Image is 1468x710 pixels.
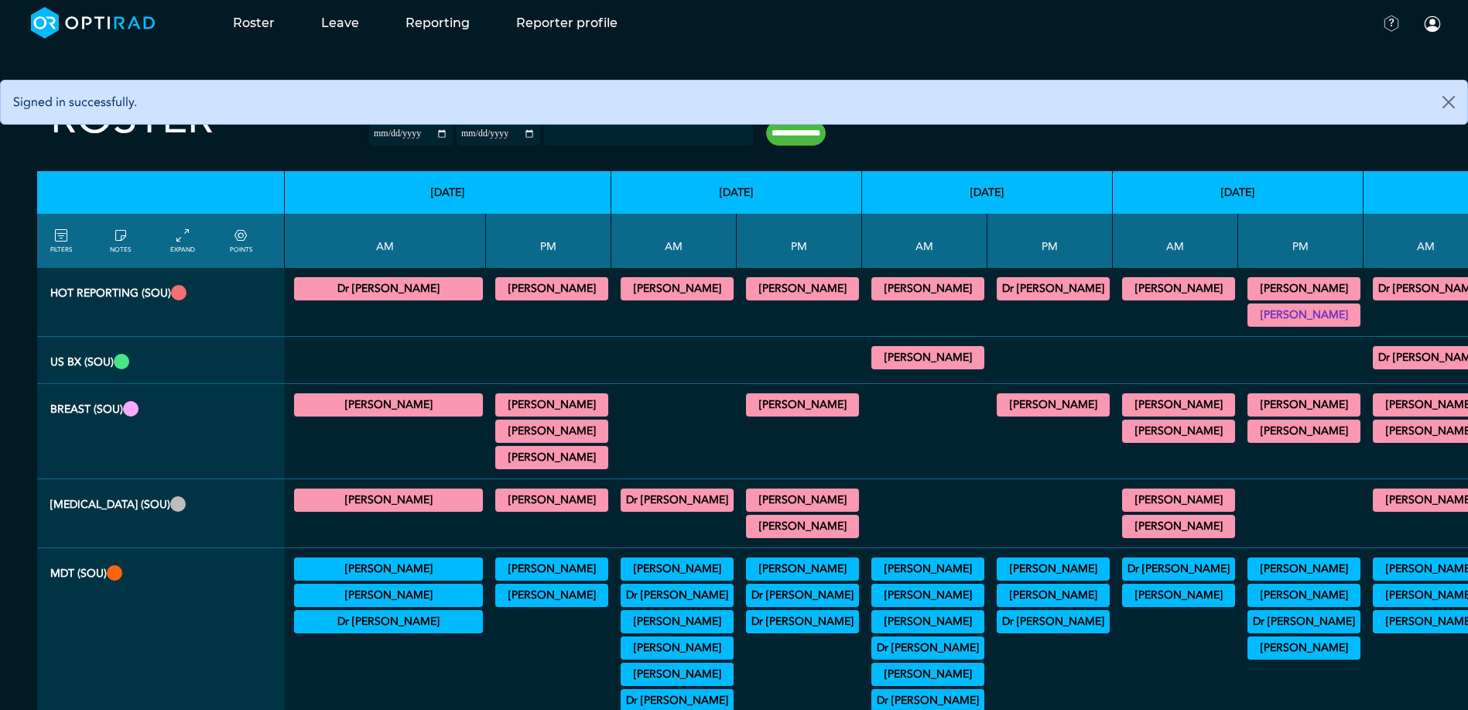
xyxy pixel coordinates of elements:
div: Colorectal 08:00 - 09:30 [1122,584,1235,607]
div: Gynae 13:00 - 14:30 [997,557,1110,581]
th: [DATE] [1113,171,1364,214]
summary: [PERSON_NAME] [748,560,857,578]
summary: [PERSON_NAME] [748,396,857,414]
div: MSK 13:00 - 14:00 [746,584,859,607]
div: CT Trauma & Urgent/MRI Trauma & Urgent 09:00 - 13:00 [1122,277,1235,300]
th: [DATE] [285,171,611,214]
summary: [PERSON_NAME] [999,586,1107,605]
summary: [PERSON_NAME] [296,586,481,605]
div: Upper GI Cancer MDT 08:00 - 09:00 [871,636,984,660]
div: BR Screening Assessment 14:00 - 17:30 [1247,420,1360,443]
summary: [PERSON_NAME] [296,396,481,414]
div: MRI Trauma & Urgent/CT Trauma & Urgent 13:00 - 17:00 [495,277,608,300]
div: VSP 14:00 - 15:00 [1247,636,1360,660]
div: General FLU 09:00 - 13:00 [1122,489,1235,512]
div: MRI Trauma & Urgent/CT Trauma & Urgent 13:00 - 17:00 [997,277,1110,300]
summary: Dr [PERSON_NAME] [1250,612,1358,631]
div: MDT 12:00 - 13:00 [1247,557,1360,581]
div: Urology 08:00 - 10:00 [621,610,734,633]
div: Vascular 08:00 - 12:00 [871,557,984,581]
div: Breast 08:00 - 11:00 [294,584,483,607]
div: BR Screening Assessment 14:30 - 18:00 [997,393,1110,417]
summary: [PERSON_NAME] [999,560,1107,578]
th: PM [987,214,1113,268]
summary: [PERSON_NAME] [874,348,982,367]
summary: Dr [PERSON_NAME] [999,612,1107,631]
th: AM [1113,214,1238,268]
summary: Dr [PERSON_NAME] [623,586,731,605]
summary: [PERSON_NAME] [1124,280,1233,298]
summary: [PERSON_NAME] [874,586,982,605]
summary: Dr [PERSON_NAME] [296,612,481,631]
div: CT Trauma & Urgent/MRI Trauma & Urgent 09:00 - 13:00 [621,277,734,300]
th: Fluoro (SOU) [37,479,285,548]
summary: [PERSON_NAME] [296,560,481,578]
div: FLU General Adult 10:00 - 13:00 [294,489,483,512]
div: BR Screening Film Reading 16:45 - 17:15 [746,393,859,417]
summary: [PERSON_NAME] [748,517,857,536]
summary: [PERSON_NAME] [623,639,731,657]
summary: [PERSON_NAME] [623,280,731,298]
summary: [PERSON_NAME] [623,560,731,578]
summary: [PERSON_NAME] [498,396,606,414]
th: Breast (SOU) [37,384,285,479]
th: AM [862,214,987,268]
div: TIA 13:00 - 14:00 [997,610,1110,633]
div: BR Symptomatic Clinic 08:30 - 13:00 [1122,393,1235,417]
th: Hot Reporting (SOU) [37,268,285,337]
div: FLU General Adult 12:00 - 13:00 [746,489,859,512]
div: General FLU 14:00 - 17:00 [495,489,608,512]
th: PM [486,214,611,268]
th: AM [285,214,486,268]
div: CT Trauma & Urgent/MRI Trauma & Urgent 09:00 - 13:00 [871,277,984,300]
div: Gynae 13:00 - 14:30 [997,584,1110,607]
div: General FLU 11:30 - 12:00 [1122,515,1235,538]
div: Lung 08:00 - 10:00 [294,557,483,581]
summary: [PERSON_NAME] [498,560,606,578]
div: BR Screening Assessment 09:00 - 13:00 [294,393,483,417]
summary: [PERSON_NAME] [498,422,606,441]
summary: [PERSON_NAME] [1124,396,1233,414]
summary: Dr [PERSON_NAME] [874,691,982,710]
summary: Dr [PERSON_NAME] [999,280,1107,298]
summary: [PERSON_NAME] [498,586,606,605]
th: PM [1238,214,1364,268]
div: BR Screening Film Reading 13:00 - 13:30 [1247,393,1360,417]
summary: [PERSON_NAME] [1250,639,1358,657]
div: Urology 08:00 - 09:00 [621,584,734,607]
img: brand-opti-rad-logos-blue-and-white-d2f68631ba2948856bd03f2d395fb146ddc8fb01b4b6e9315ea85fa773367... [31,7,156,39]
div: US Interventional General 09:00 - 13:00 [871,346,984,369]
summary: [PERSON_NAME] [1250,422,1358,441]
summary: [PERSON_NAME] [498,491,606,509]
div: NET/Benign GI/Melanoma 12:45 - 13:45 [1247,610,1360,633]
div: Colorectal 08:00 - 09:30 [1122,557,1235,581]
div: BR Screening Assessment 14:30 - 15:00 [495,420,608,443]
a: show/hide notes [110,227,131,255]
div: DME 12:00 - 13:00 [746,557,859,581]
summary: [PERSON_NAME] [1124,422,1233,441]
div: MRI Breast 15:00 - 16:00 [495,446,608,469]
summary: Dr [PERSON_NAME] [623,491,731,509]
h2: Roster [50,93,214,145]
div: CT Trauma & Urgent/MRI Trauma & Urgent 13:00 - 17:30 [746,277,859,300]
summary: [PERSON_NAME] [1124,491,1233,509]
div: MRI Trauma & Urgent/CT Trauma & Urgent 09:00 - 13:00 [294,277,483,300]
summary: Dr [PERSON_NAME] [874,639,982,657]
div: BR Screening Film Reading 09:00 - 13:00 [1122,420,1235,443]
a: collapse/expand expected points [230,227,252,255]
input: null [546,125,623,139]
summary: [PERSON_NAME] [874,612,982,631]
div: Upper GI Cancer MDT 08:00 - 09:00 [871,584,984,607]
summary: [PERSON_NAME] [748,491,857,509]
summary: [PERSON_NAME] [748,280,857,298]
summary: Dr [PERSON_NAME] [1124,560,1233,578]
summary: [PERSON_NAME] [498,448,606,467]
div: CT Trauma & Urgent/MRI Trauma & Urgent 13:00 - 17:30 [1247,277,1360,300]
th: [DATE] [862,171,1113,214]
div: Breast 13:30 - 14:30 [495,557,608,581]
button: Close [1430,81,1467,124]
summary: [PERSON_NAME] [1250,306,1358,324]
div: Complex Pelvic Floor 08:00 - 09:00 [871,663,984,686]
summary: Dr [PERSON_NAME] [748,612,857,631]
div: Neurology 08:30 - 09:30 [621,663,734,686]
